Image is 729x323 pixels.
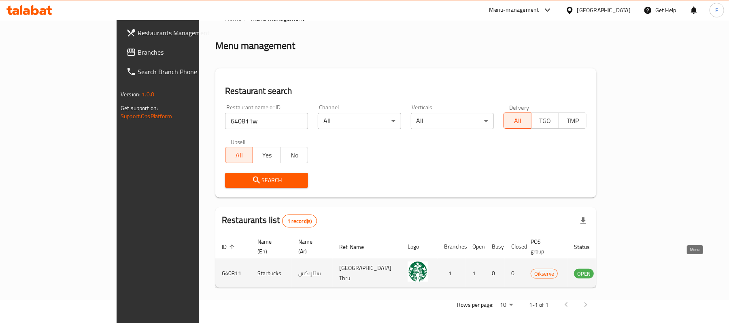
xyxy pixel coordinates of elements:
button: All [504,113,531,129]
span: Restaurants Management [138,28,232,38]
td: Starbucks [251,259,292,288]
td: ستاربكس [292,259,333,288]
td: 1 [438,259,466,288]
td: 1 [466,259,485,288]
span: Search [232,175,302,185]
div: All [411,113,494,129]
th: Open [466,234,485,259]
th: Branches [438,234,466,259]
span: Menu management [251,13,304,23]
button: TMP [559,113,587,129]
div: Menu-management [489,5,539,15]
span: Get support on: [121,103,158,113]
h2: Restaurant search [225,85,587,97]
a: Restaurants Management [120,23,238,42]
td: 0 [505,259,524,288]
span: All [507,115,528,127]
span: All [229,149,250,161]
div: [GEOGRAPHIC_DATA] [577,6,631,15]
h2: Menu management [215,39,295,52]
th: Busy [485,234,505,259]
span: TGO [535,115,556,127]
span: Yes [256,149,277,161]
button: Yes [253,147,281,163]
span: Status [574,242,600,252]
th: Logo [401,234,438,259]
button: No [280,147,308,163]
span: 1 record(s) [283,217,317,225]
span: OPEN [574,269,594,278]
a: Support.OpsPlatform [121,111,172,121]
a: Search Branch Phone [120,62,238,81]
th: Closed [505,234,524,259]
span: Version: [121,89,140,100]
span: Name (En) [257,237,282,256]
span: Ref. Name [339,242,374,252]
div: Export file [574,211,593,231]
input: Search for restaurant name or ID.. [225,113,308,129]
img: Starbucks [408,261,428,282]
span: POS group [531,237,558,256]
li: / [244,13,247,23]
button: Search [225,173,308,188]
label: Upsell [231,139,246,144]
label: Delivery [509,104,529,110]
div: Total records count [282,215,317,227]
span: Branches [138,47,232,57]
span: 1.0.0 [142,89,154,100]
div: All [318,113,401,129]
span: Name (Ar) [298,237,323,256]
table: enhanced table [215,234,638,288]
div: Rows per page: [497,299,516,311]
h2: Restaurants list [222,214,317,227]
a: Branches [120,42,238,62]
span: Qikserve [531,269,557,278]
button: All [225,147,253,163]
span: Search Branch Phone [138,67,232,76]
button: TGO [531,113,559,129]
p: Rows per page: [457,300,493,310]
td: [GEOGRAPHIC_DATA] Thru [333,259,401,288]
span: TMP [562,115,583,127]
p: 1-1 of 1 [529,300,548,310]
td: 0 [485,259,505,288]
span: ID [222,242,237,252]
span: E [715,6,718,15]
span: No [284,149,305,161]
